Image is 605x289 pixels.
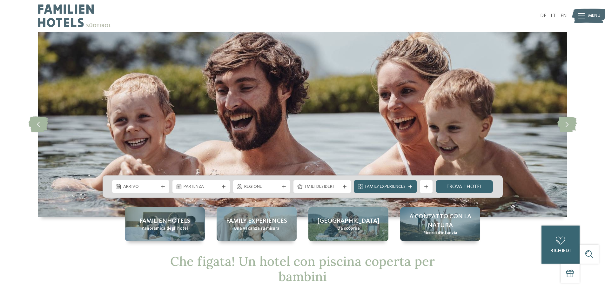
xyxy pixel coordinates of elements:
[550,248,571,253] span: richiedi
[305,184,340,190] span: I miei desideri
[226,217,287,226] span: Family experiences
[318,217,380,226] span: [GEOGRAPHIC_DATA]
[38,32,567,217] img: Cercate un hotel con piscina coperta per bambini in Alto Adige?
[540,13,546,18] a: DE
[365,184,406,190] span: Family Experiences
[541,226,580,264] a: richiedi
[551,13,556,18] a: IT
[184,184,219,190] span: Partenza
[423,230,457,236] span: Ricordi d’infanzia
[436,180,493,193] a: trova l’hotel
[142,226,188,232] span: Panoramica degli hotel
[139,217,190,226] span: Familienhotels
[407,212,474,230] span: A contatto con la natura
[170,253,435,285] span: Che figata! Un hotel con piscina coperta per bambini
[337,226,360,232] span: Da scoprire
[234,226,279,232] span: Una vacanza su misura
[217,207,297,241] a: Cercate un hotel con piscina coperta per bambini in Alto Adige? Family experiences Una vacanza su...
[308,207,388,241] a: Cercate un hotel con piscina coperta per bambini in Alto Adige? [GEOGRAPHIC_DATA] Da scoprire
[588,13,601,19] span: Menu
[244,184,279,190] span: Regione
[125,207,205,241] a: Cercate un hotel con piscina coperta per bambini in Alto Adige? Familienhotels Panoramica degli h...
[561,13,567,18] a: EN
[123,184,158,190] span: Arrivo
[400,207,480,241] a: Cercate un hotel con piscina coperta per bambini in Alto Adige? A contatto con la natura Ricordi ...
